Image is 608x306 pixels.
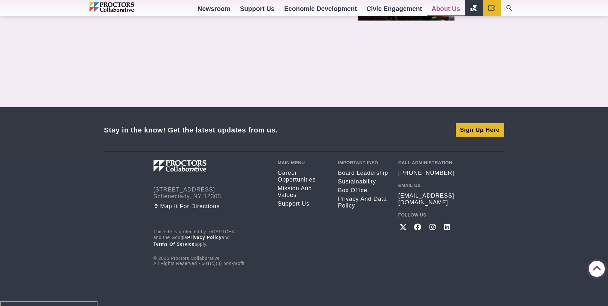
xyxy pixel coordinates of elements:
a: [PHONE_NUMBER] [398,170,454,176]
a: Privacy Policy [187,235,222,240]
img: Proctors logo [89,2,162,12]
p: This site is protected by reCAPTCHA and the Google and apply. [154,229,268,248]
a: Mission and Values [278,185,328,199]
h2: Email Us [398,183,454,188]
h2: Call Administration [398,160,454,165]
a: Privacy and Data Policy [338,196,388,209]
a: Sustainability [338,178,388,185]
a: Support Us [278,200,328,207]
a: [EMAIL_ADDRESS][DOMAIN_NAME] [398,192,454,206]
a: Terms of Service [154,242,195,247]
img: Proctors logo [154,160,240,172]
a: Map it for directions [154,203,268,210]
h2: Follow Us [398,212,454,217]
a: Board Leadership [338,170,388,176]
address: [STREET_ADDRESS] Schenectady, NY 12305 [154,186,268,200]
a: Back to Top [589,261,602,274]
div: © 2025 Proctors Collaborative All Rights Reserved - 501(c)(3) non-profit [154,229,268,266]
div: Stay in the know! Get the latest updates from us. [104,126,278,134]
a: Box Office [338,187,388,194]
h2: Main Menu [278,160,328,165]
a: Career opportunities [278,170,328,183]
h2: Important Info [338,160,388,165]
a: Sign Up Here [456,123,504,137]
